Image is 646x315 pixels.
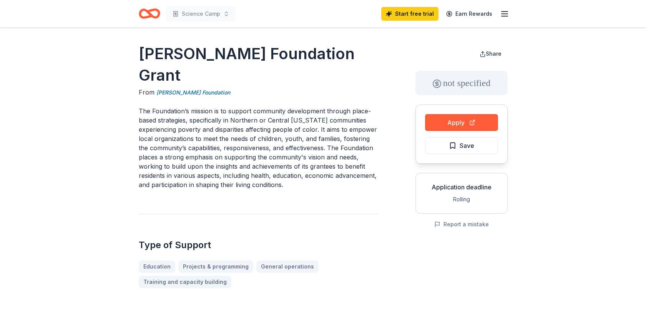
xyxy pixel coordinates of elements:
[166,6,236,22] button: Science Camp
[425,114,498,131] button: Apply
[473,46,508,61] button: Share
[139,5,160,23] a: Home
[156,88,230,97] a: [PERSON_NAME] Foundation
[182,9,220,18] span: Science Camp
[256,260,319,273] a: General operations
[422,182,501,192] div: Application deadline
[434,220,489,229] button: Report a mistake
[415,71,508,95] div: not specified
[486,50,502,57] span: Share
[422,195,501,204] div: Rolling
[460,141,474,151] span: Save
[139,260,175,273] a: Education
[139,276,231,288] a: Training and capacity building
[178,260,253,273] a: Projects & programming
[139,43,379,86] h1: [PERSON_NAME] Foundation Grant
[139,106,379,189] p: The Foundation’s mission is to support community development through place-based strategies, spec...
[381,7,438,21] a: Start free trial
[425,137,498,154] button: Save
[442,7,497,21] a: Earn Rewards
[139,239,379,251] h2: Type of Support
[139,88,379,97] div: From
